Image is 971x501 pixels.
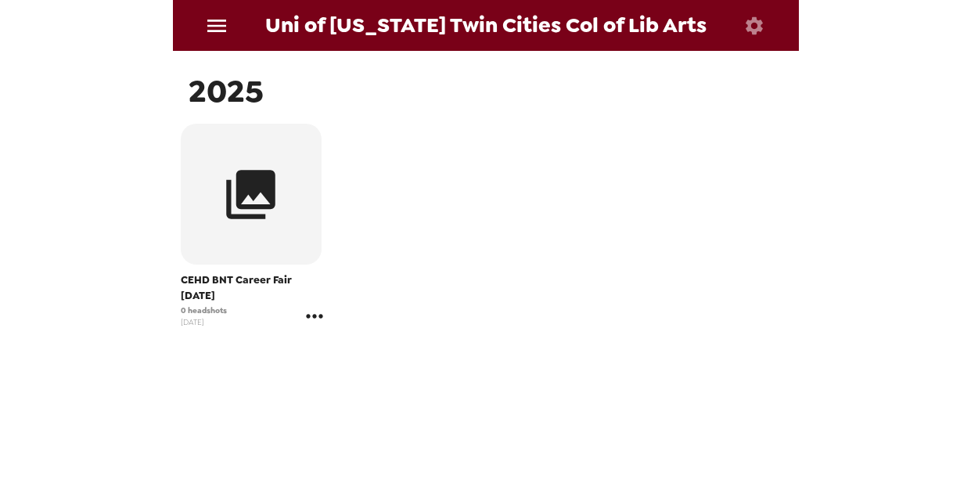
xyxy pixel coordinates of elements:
span: Uni of [US_STATE] Twin Cities Col of Lib Arts [265,15,707,36]
span: 2025 [189,70,264,112]
span: [DATE] [181,316,227,328]
span: 0 headshots [181,305,227,316]
span: CEHD BNT Career Fair [DATE] [181,272,328,304]
button: gallery menu [302,304,327,329]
